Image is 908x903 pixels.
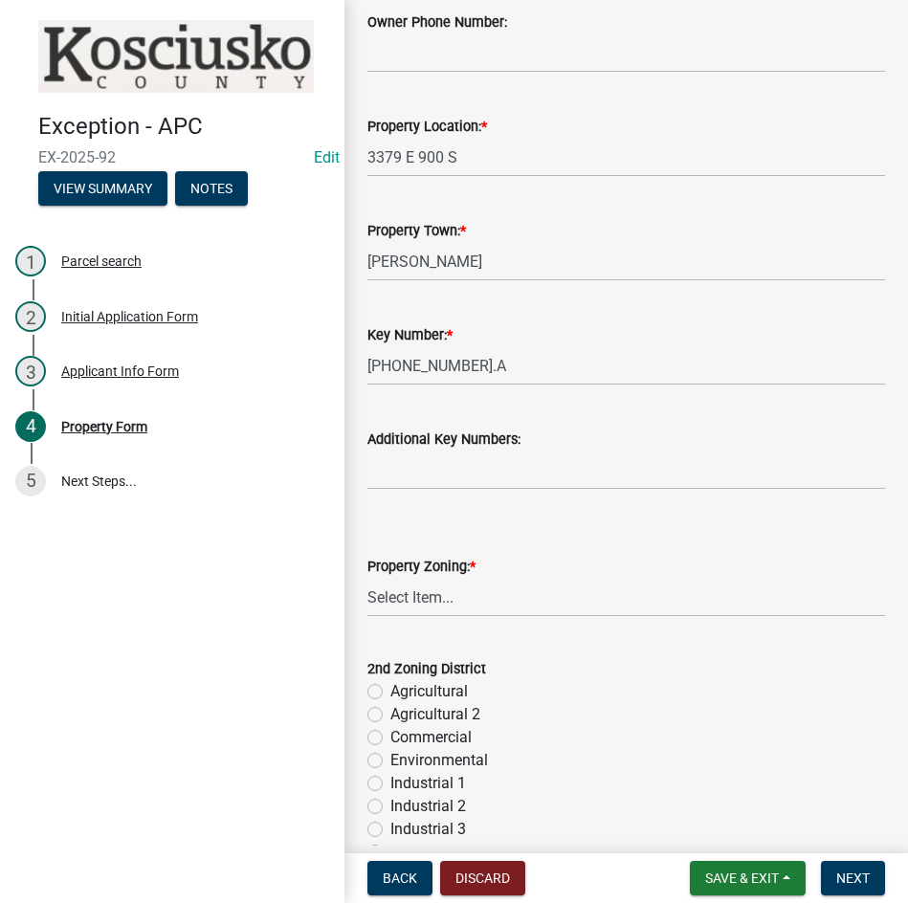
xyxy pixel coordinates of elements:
button: Save & Exit [690,861,806,895]
label: Industrial 3 [390,818,466,841]
label: Environmental [390,749,488,772]
label: Additional Key Numbers: [367,433,520,447]
div: 3 [15,356,46,386]
label: Commercial [390,726,472,749]
label: Industrial 2 [390,795,466,818]
button: Notes [175,171,248,206]
span: Save & Exit [705,870,779,886]
span: Next [836,870,870,886]
label: Key Number: [367,329,453,342]
label: Property Zoning: [367,561,476,574]
label: Industrial 1 [390,772,466,795]
label: Public Use [390,841,461,864]
button: Next [821,861,885,895]
a: Edit [314,148,340,166]
span: Back [383,870,417,886]
div: 4 [15,411,46,442]
label: Agricultural 2 [390,703,480,726]
span: EX-2025-92 [38,148,306,166]
div: 1 [15,246,46,276]
label: Property Location: [367,121,487,134]
div: 5 [15,466,46,496]
div: Applicant Info Form [61,364,179,378]
label: Property Town: [367,225,466,238]
button: View Summary [38,171,167,206]
wm-modal-confirm: Summary [38,182,167,197]
img: Kosciusko County, Indiana [38,20,314,93]
wm-modal-confirm: Notes [175,182,248,197]
button: Discard [440,861,525,895]
button: Back [367,861,432,895]
div: 2 [15,301,46,332]
div: Property Form [61,420,147,433]
label: Owner Phone Number: [367,16,507,30]
label: Agricultural [390,680,468,703]
wm-modal-confirm: Edit Application Number [314,148,340,166]
label: 2nd Zoning District [367,663,486,676]
div: Parcel search [61,254,142,268]
h4: Exception - APC [38,113,329,141]
div: Initial Application Form [61,310,198,323]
